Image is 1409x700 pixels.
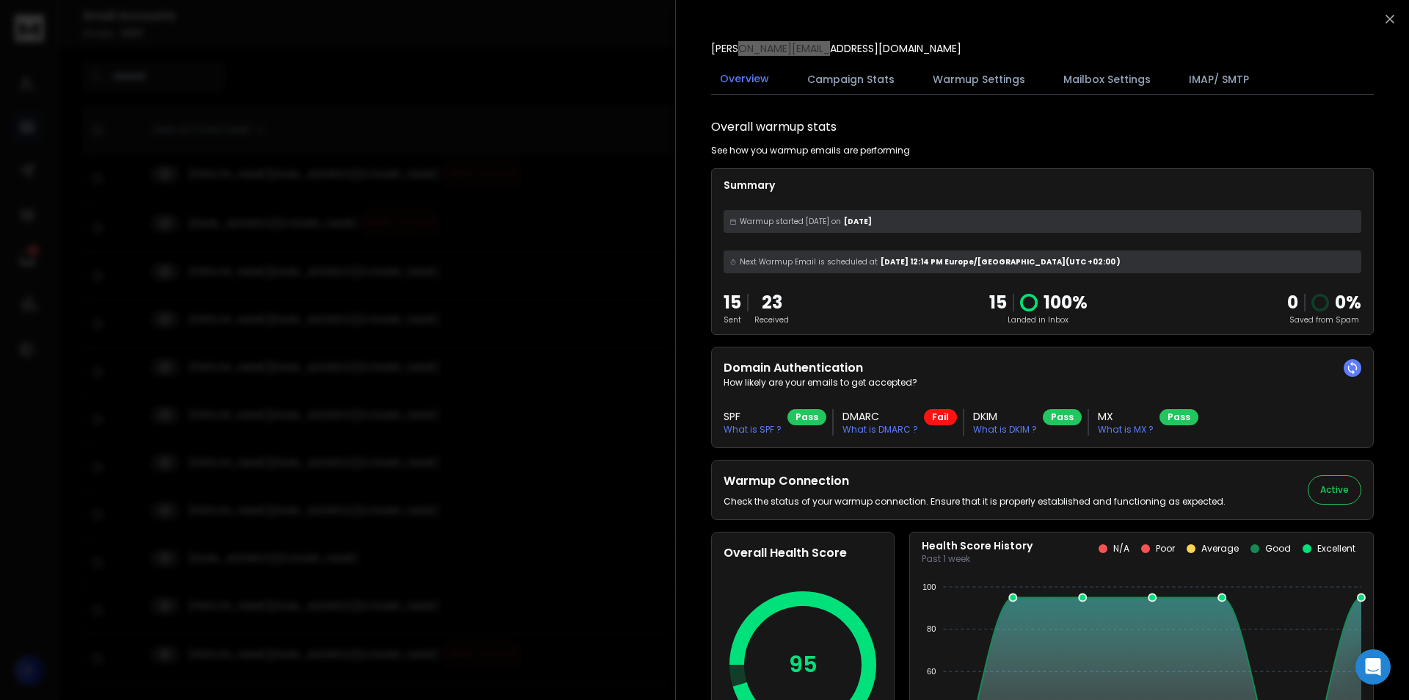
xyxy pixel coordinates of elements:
p: Received [754,314,789,325]
h2: Domain Authentication [724,359,1361,377]
button: Overview [711,62,778,96]
div: Pass [1043,409,1082,425]
h2: Overall Health Score [724,544,882,562]
button: IMAP/ SMTP [1180,63,1258,95]
div: [DATE] [724,210,1361,233]
button: Active [1308,475,1361,505]
p: Landed in Inbox [989,314,1088,325]
p: N/A [1113,543,1129,555]
p: What is DKIM ? [973,424,1037,436]
tspan: 80 [927,624,936,633]
div: [DATE] 12:14 PM Europe/[GEOGRAPHIC_DATA] (UTC +02:00 ) [724,250,1361,273]
h2: Warmup Connection [724,472,1226,490]
div: Pass [1159,409,1198,425]
h3: DMARC [842,409,918,424]
p: Summary [724,178,1361,192]
span: Next Warmup Email is scheduled at [740,256,878,267]
tspan: 100 [922,582,936,591]
div: Open Intercom Messenger [1355,649,1391,685]
h1: Overall warmup stats [711,118,837,136]
p: Poor [1156,543,1175,555]
tspan: 60 [927,667,936,676]
p: 15 [989,291,1007,314]
p: How likely are your emails to get accepted? [724,377,1361,389]
h3: MX [1098,409,1154,424]
button: Warmup Settings [924,63,1034,95]
strong: 0 [1287,290,1298,314]
p: Check the status of your warmup connection. Ensure that it is properly established and functionin... [724,496,1226,508]
button: Campaign Stats [798,63,903,95]
p: Saved from Spam [1287,314,1361,325]
p: Excellent [1317,543,1355,555]
p: What is DMARC ? [842,424,918,436]
p: Health Score History [922,538,1033,553]
p: Past 1 week [922,553,1033,565]
p: 100 % [1044,291,1088,314]
p: Good [1265,543,1291,555]
p: What is MX ? [1098,424,1154,436]
p: 23 [754,291,789,314]
h3: SPF [724,409,782,424]
p: 15 [724,291,741,314]
div: Fail [924,409,957,425]
h3: DKIM [973,409,1037,424]
p: 95 [789,652,818,678]
p: Sent [724,314,741,325]
p: Average [1201,543,1239,555]
button: Mailbox Settings [1055,63,1159,95]
p: See how you warmup emails are performing [711,145,910,156]
p: [PERSON_NAME][EMAIL_ADDRESS][DOMAIN_NAME] [711,41,961,56]
p: What is SPF ? [724,424,782,436]
span: Warmup started [DATE] on [740,216,841,227]
div: Pass [787,409,826,425]
p: 0 % [1335,291,1361,314]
